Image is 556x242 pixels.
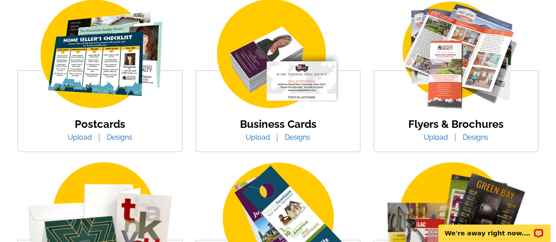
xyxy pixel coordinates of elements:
[432,214,556,242] iframe: LiveChat chat widget
[417,133,454,141] a: Upload
[239,133,276,141] a: Upload
[61,133,98,141] a: Upload
[408,118,504,130] a: Flyers & Brochures
[100,133,139,141] a: Designs
[75,118,125,130] a: Postcards
[278,133,317,141] a: Designs
[240,118,316,130] a: Business Cards
[456,133,495,141] a: Designs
